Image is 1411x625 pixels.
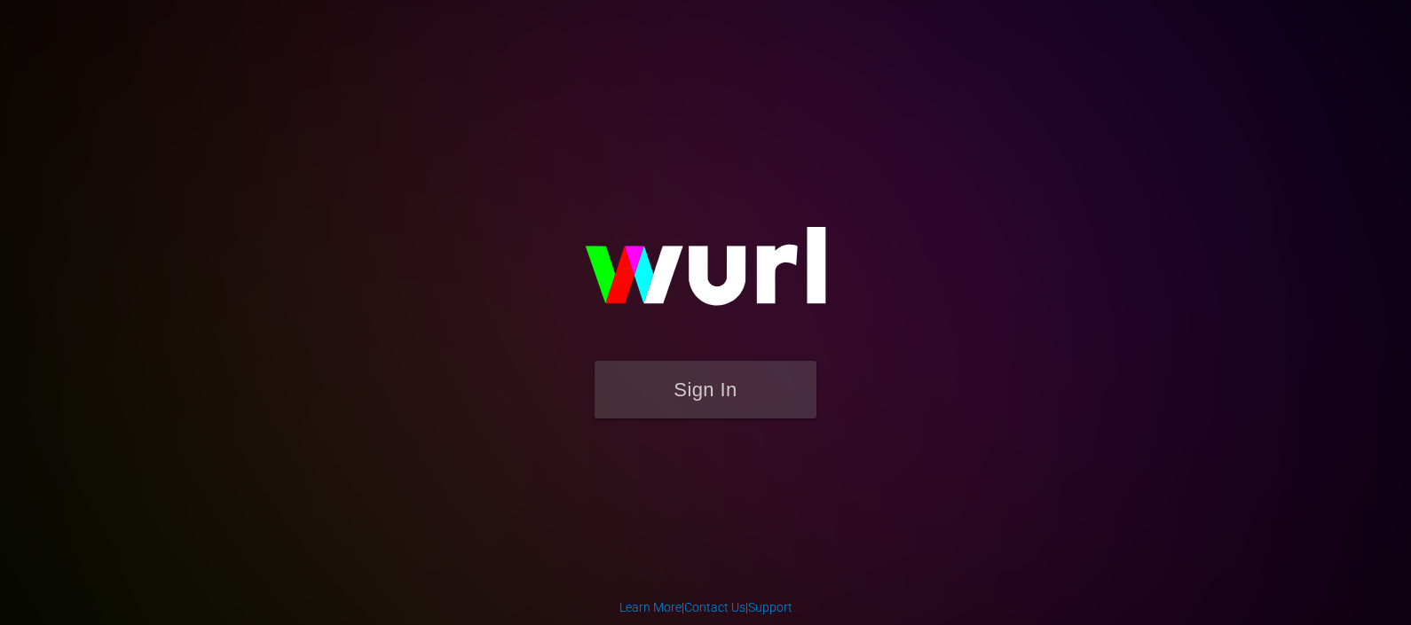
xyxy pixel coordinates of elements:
[528,189,883,361] img: wurl-logo-on-black-223613ac3d8ba8fe6dc639794a292ebdb59501304c7dfd60c99c58986ef67473.svg
[748,600,792,614] a: Support
[595,361,816,418] button: Sign In
[619,600,682,614] a: Learn More
[619,598,792,616] div: | |
[684,600,745,614] a: Contact Us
